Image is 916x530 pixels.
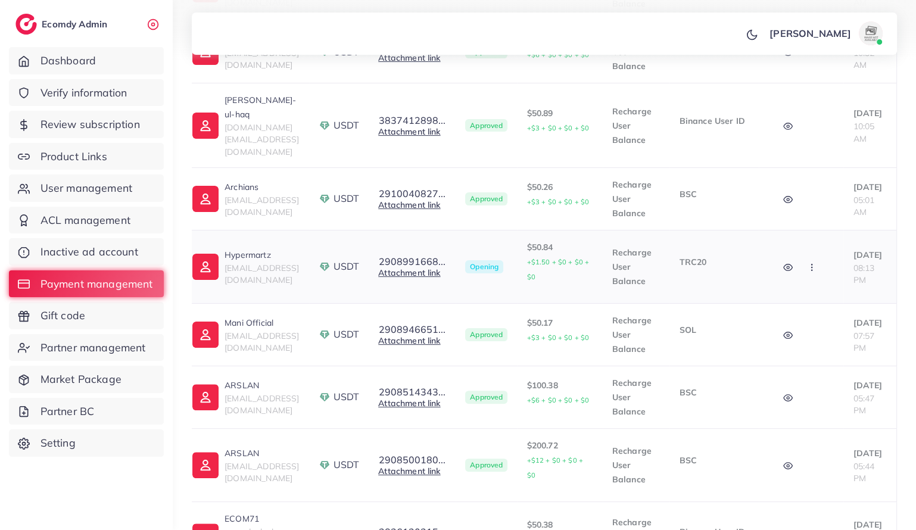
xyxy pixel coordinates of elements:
span: [EMAIL_ADDRESS][DOMAIN_NAME] [225,461,299,484]
span: Market Package [40,372,121,387]
img: ic-user-info.36bf1079.svg [192,113,219,139]
a: Attachment link [378,267,440,278]
span: USDT [334,119,360,132]
img: ic-user-info.36bf1079.svg [192,254,219,280]
span: [DOMAIN_NAME][EMAIL_ADDRESS][DOMAIN_NAME] [225,122,299,157]
span: User management [40,180,132,196]
p: [DATE] [853,378,886,392]
button: 2908514343... [378,386,446,397]
span: USDT [334,192,360,205]
p: [DATE] [853,446,886,460]
a: Verify information [9,79,164,107]
small: +$6 + $0 + $0 + $0 [526,396,589,404]
span: Partner management [40,340,146,356]
span: Approved [465,119,507,132]
p: $50.26 [526,180,593,209]
span: Approved [465,391,507,404]
p: ARSLAN [225,378,299,392]
a: Setting [9,429,164,457]
a: ACL management [9,207,164,234]
p: Recharge User Balance [612,177,660,220]
small: +$3 + $0 + $0 + $0 [526,124,589,132]
span: 05:44 PM [853,461,874,484]
a: [PERSON_NAME]avatar [763,21,887,45]
a: User management [9,174,164,202]
img: ic-user-info.36bf1079.svg [192,186,219,212]
span: [EMAIL_ADDRESS][DOMAIN_NAME] [225,195,299,217]
p: ECOM71 [225,512,299,526]
img: payment [319,391,331,403]
img: ic-user-info.36bf1079.svg [192,452,219,478]
span: Partner BC [40,404,95,419]
button: 2910040827... [378,188,446,199]
small: +$3 + $0 + $0 + $0 [526,198,589,206]
p: ARSLAN [225,446,299,460]
a: Payment management [9,270,164,298]
p: $50.89 [526,106,593,135]
span: Review subscription [40,117,140,132]
span: USDT [334,328,360,341]
span: Verify information [40,85,127,101]
p: BSC [679,187,749,201]
a: Product Links [9,143,164,170]
img: payment [319,193,331,205]
p: $50.84 [526,240,593,284]
span: Opening [465,260,503,273]
p: $100.38 [526,378,593,407]
span: Approved [465,459,507,472]
img: avatar [859,21,883,45]
p: $200.72 [526,438,593,482]
a: Inactive ad account [9,238,164,266]
p: SOL [679,323,749,337]
span: Setting [40,435,76,451]
p: Mani Official [225,316,299,330]
h2: Ecomdy Admin [42,18,110,30]
span: 10:05 AM [853,121,874,144]
a: Gift code [9,302,164,329]
p: Recharge User Balance [612,444,660,487]
span: Approved [465,192,507,205]
img: payment [319,459,331,471]
img: payment [319,261,331,273]
a: Review subscription [9,111,164,138]
span: 05:47 PM [853,393,874,416]
small: +$1.50 + $0 + $0 + $0 [526,258,589,281]
span: ACL management [40,213,130,228]
span: [EMAIL_ADDRESS][DOMAIN_NAME] [225,331,299,353]
p: Recharge User Balance [612,245,660,288]
p: [DATE] [853,248,886,262]
p: $50.17 [526,316,593,345]
small: +$3 + $0 + $0 + $0 [526,333,589,342]
img: payment [319,120,331,132]
p: Hypermartz [225,248,299,262]
p: [DATE] [853,316,886,330]
p: TRC20 [679,255,749,269]
a: Attachment link [378,126,440,137]
a: Attachment link [378,199,440,210]
a: Attachment link [378,466,440,476]
a: Partner BC [9,398,164,425]
img: ic-user-info.36bf1079.svg [192,322,219,348]
span: Payment management [40,276,153,292]
span: 08:13 PM [853,263,874,285]
a: logoEcomdy Admin [15,14,110,35]
span: USDT [334,260,360,273]
button: 2908946651... [378,324,446,335]
p: BSC [679,385,749,400]
span: Gift code [40,308,85,323]
span: USDT [334,458,360,472]
p: Recharge User Balance [612,104,660,147]
a: Partner management [9,334,164,361]
p: [PERSON_NAME] [769,26,851,40]
span: [EMAIL_ADDRESS][DOMAIN_NAME] [225,263,299,285]
span: USDT [334,390,360,404]
p: Recharge User Balance [612,376,660,419]
span: Inactive ad account [40,244,138,260]
button: 2908500180... [378,454,446,465]
span: Product Links [40,149,107,164]
span: Dashboard [40,53,96,68]
p: [DATE] [853,106,886,120]
button: 3837412898... [378,115,446,126]
p: [PERSON_NAME]-ul-haq [225,93,299,121]
img: logo [15,14,37,35]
